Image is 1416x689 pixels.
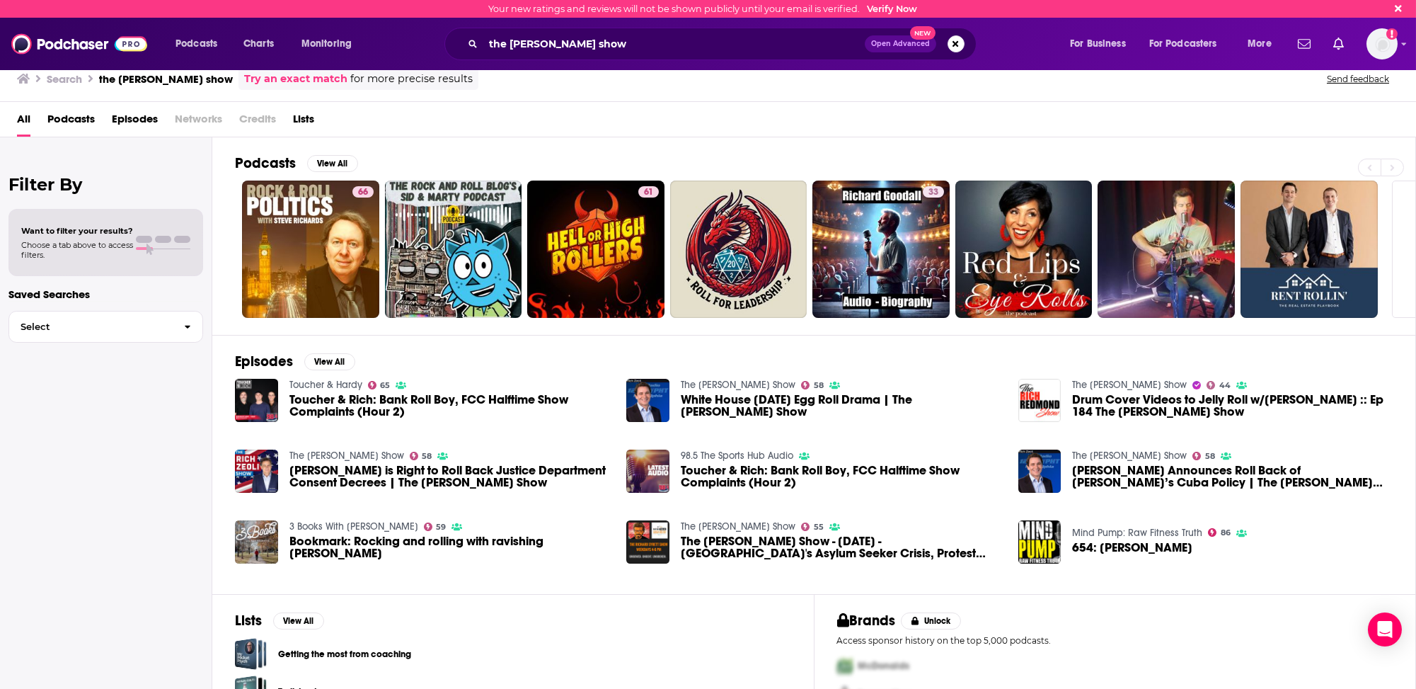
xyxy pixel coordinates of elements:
h2: Podcasts [235,154,296,172]
a: 33 [923,186,944,198]
img: Podchaser - Follow, Share and Rate Podcasts [11,30,147,57]
a: The Richard Syrett Show - Oct 6, 2023 - Toronto's Asylum Seeker Crisis, Protest Against Online St... [626,520,669,564]
span: Want to filter your results? [21,226,133,236]
img: User Profile [1366,28,1398,59]
a: Episodes [112,108,158,137]
span: 55 [814,524,824,530]
img: Toucher & Rich: Bank Roll Boy, FCC Halftime Show Complaints (Hour 2) [626,450,669,493]
a: White House Easter Egg Roll Drama | The Rich Zeoli Show [681,394,1001,418]
span: More [1248,34,1272,54]
a: Jeff Sessions is Right to Roll Back Justice Department Consent Decrees | The Rich Zeoli Show [289,465,610,489]
a: Toucher & Rich: Bank Roll Boy, FCC Halftime Show Complaints (Hour 2) [289,394,610,418]
button: open menu [1238,33,1289,55]
a: 61 [638,186,659,198]
p: Access sponsor history on the top 5,000 podcasts. [837,635,1393,646]
span: Toucher & Rich: Bank Roll Boy, FCC Halftime Show Complaints (Hour 2) [681,465,1001,489]
button: open menu [166,33,236,55]
span: For Business [1070,34,1126,54]
span: 61 [644,186,653,200]
div: Your new ratings and reviews will not be shown publicly until your email is verified. [488,4,917,14]
button: open menu [1060,33,1144,55]
span: 58 [814,382,824,389]
img: Trump Announces Roll Back of Obama’s Cuba Policy | The Rich Zeoli Show [1018,450,1061,493]
a: The Rich Redmond Show [1072,379,1187,391]
span: 86 [1221,530,1231,536]
input: Search podcasts, credits, & more... [483,33,865,55]
h3: Search [47,72,82,86]
h3: the [PERSON_NAME] show [99,72,233,86]
img: Toucher & Rich: Bank Roll Boy, FCC Halftime Show Complaints (Hour 2) [235,379,278,422]
span: Bookmark: Rocking and rolling with ravishing [PERSON_NAME] [289,535,610,559]
a: The Richard Syrett Show [681,520,795,533]
a: 3 Books With Neil Pasricha [289,520,418,533]
a: EpisodesView All [235,353,355,370]
span: Podcasts [175,34,217,54]
a: 58 [410,452,432,460]
span: [PERSON_NAME] is Right to Roll Back Justice Department Consent Decrees | The [PERSON_NAME] Show [289,465,610,489]
a: Lists [293,108,314,137]
svg: Email not verified [1386,28,1398,40]
span: Drum Cover Videos to Jelly Roll w/[PERSON_NAME] :: Ep 184 The [PERSON_NAME] Show [1072,394,1393,418]
a: The Rich Zeoli Show [1072,450,1187,462]
span: 58 [1205,453,1215,460]
a: 654: Rich Roll [1072,542,1192,554]
a: Getting the most from coaching [278,647,411,662]
a: 65 [368,381,391,389]
span: 66 [358,186,368,200]
h2: Brands [837,612,896,630]
a: ListsView All [235,612,324,630]
a: Podcasts [47,108,95,137]
a: All [17,108,30,137]
img: 654: Rich Roll [1018,520,1061,564]
span: Monitoring [301,34,352,54]
a: 55 [801,523,824,531]
div: Open Intercom Messenger [1368,613,1402,647]
span: The [PERSON_NAME] Show - [DATE] - [GEOGRAPHIC_DATA]'s Asylum Seeker Crisis, Protest Against Onlin... [681,535,1001,559]
button: View All [304,353,355,370]
span: 65 [380,382,390,389]
span: Select [9,322,173,331]
a: PodcastsView All [235,154,358,172]
span: For Podcasters [1149,34,1217,54]
span: 59 [436,524,446,530]
a: Toucher & Hardy [289,379,362,391]
button: open menu [1140,33,1238,55]
a: The Rich Zeoli Show [681,379,795,391]
button: Show profile menu [1366,28,1398,59]
button: Send feedback [1323,73,1393,85]
p: Saved Searches [8,287,203,301]
button: Open AdvancedNew [865,35,936,52]
a: Jeff Sessions is Right to Roll Back Justice Department Consent Decrees | The Rich Zeoli Show [235,450,278,493]
span: Choose a tab above to access filters. [21,240,133,260]
a: Getting the most from coaching [235,638,267,670]
span: Charts [243,34,274,54]
span: Open Advanced [871,40,930,47]
a: The Richard Syrett Show - Oct 6, 2023 - Toronto's Asylum Seeker Crisis, Protest Against Online St... [681,535,1001,559]
a: 33 [812,181,950,318]
img: Bookmark: Rocking and rolling with ravishing Rich Roll [235,520,278,564]
a: Drum Cover Videos to Jelly Roll w/Cody Ash :: Ep 184 The Rich Redmond Show [1072,394,1393,418]
h2: Filter By [8,174,203,195]
a: Bookmark: Rocking and rolling with ravishing Rich Roll [289,535,610,559]
span: 654: [PERSON_NAME] [1072,542,1192,554]
img: White House Easter Egg Roll Drama | The Rich Zeoli Show [626,379,669,422]
button: Unlock [901,613,961,630]
button: View All [307,155,358,172]
a: 66 [242,181,379,318]
span: 33 [928,186,938,200]
a: 58 [801,381,824,389]
div: Search podcasts, credits, & more... [458,28,990,60]
a: The Rich Zeoli Show [289,450,404,462]
span: White House [DATE] Egg Roll Drama | The [PERSON_NAME] Show [681,394,1001,418]
span: [PERSON_NAME] Announces Roll Back of [PERSON_NAME]’s Cuba Policy | The [PERSON_NAME] Show [1072,465,1393,489]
